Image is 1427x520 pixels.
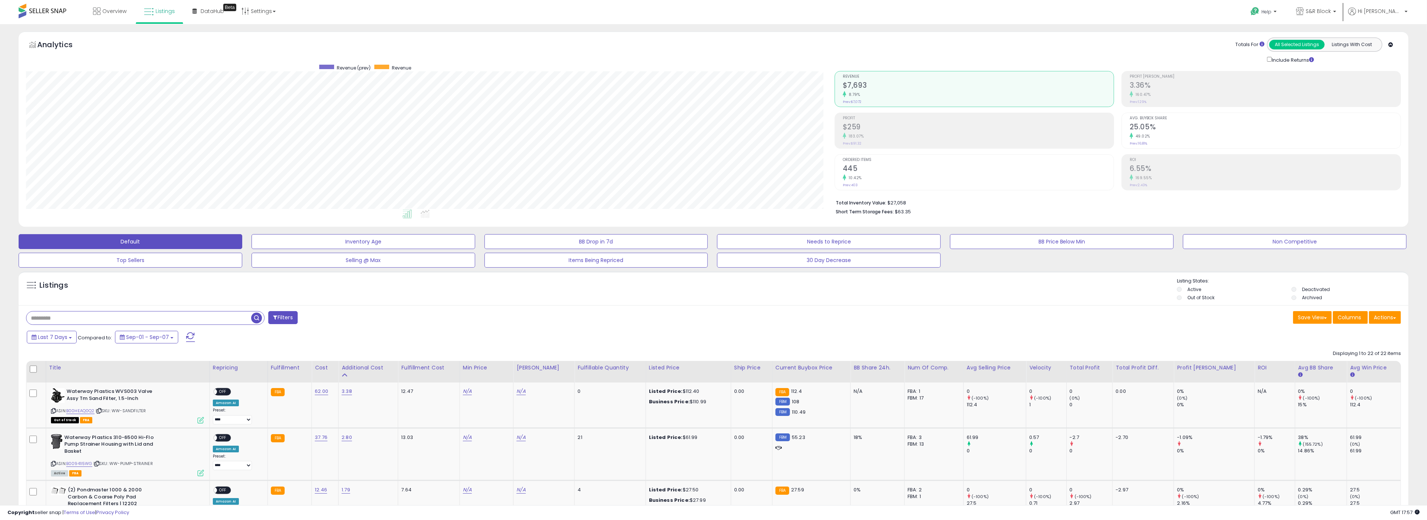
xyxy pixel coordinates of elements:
small: 160.47% [1133,92,1151,97]
span: S&R Block [1306,7,1331,15]
div: Amazon AI [213,446,239,452]
b: Total Inventory Value: [836,200,886,206]
small: (0%) [1350,441,1360,447]
span: Profit [PERSON_NAME] [1130,75,1401,79]
small: 8.79% [846,92,860,97]
div: Total Profit Diff. [1116,364,1171,372]
span: OFF [217,435,229,441]
div: 21 [577,434,640,441]
small: Prev: 403 [843,183,858,187]
span: 108 [792,398,799,405]
a: N/A [516,434,525,441]
button: Filters [268,311,297,324]
p: Listing States: [1177,278,1408,285]
span: ROI [1130,158,1401,162]
div: 61.99 [1350,448,1401,454]
span: Compared to: [78,334,112,341]
small: 169.55% [1133,175,1152,181]
div: 0% [1258,487,1295,493]
small: 183.07% [846,133,864,139]
small: Avg BB Share. [1298,372,1303,378]
button: BB Price Below Min [950,234,1174,249]
a: Privacy Policy [96,509,129,516]
a: B00HEAQ0Q2 [66,408,95,414]
button: Last 7 Days [27,331,77,343]
div: 0 [1070,448,1113,454]
div: 0.00 [734,434,767,441]
h2: 25.05% [1130,123,1401,133]
small: (-100%) [1034,494,1051,500]
button: Selling @ Max [252,253,475,268]
div: 13.03 [401,434,454,441]
label: Out of Stock [1187,294,1215,301]
div: Listed Price [649,364,728,372]
small: Prev: 1.29% [1130,100,1146,104]
span: Profit [843,116,1114,120]
div: Displaying 1 to 22 of 22 items [1333,350,1401,357]
b: Listed Price: [649,486,683,493]
div: $27.99 [649,497,725,504]
div: 27.5 [1350,487,1401,493]
div: 0.00 [734,487,767,493]
span: Avg. Buybox Share [1130,116,1401,120]
div: Additional Cost [342,364,395,372]
small: FBA [271,487,285,495]
div: 0% [1258,448,1295,454]
div: Amazon AI [213,400,239,406]
a: 62.00 [315,388,328,395]
div: N/A [1258,388,1289,395]
span: All listings that are currently out of stock and unavailable for purchase on Amazon [51,417,79,423]
button: Items Being Repriced [484,253,708,268]
div: FBM: 1 [908,493,958,500]
b: Waterway Plastics 310-6500 Hi-Flo Pump Strainer Housing with Lid and Basket [64,434,155,457]
button: Default [19,234,242,249]
div: $112.40 [649,388,725,395]
span: Ordered Items [843,158,1114,162]
span: Revenue (prev) [337,65,371,71]
small: 10.42% [846,175,862,181]
a: Hi [PERSON_NAME] [1348,7,1408,24]
b: Listed Price: [649,388,683,395]
div: 61.99 [967,434,1026,441]
div: 0 [577,388,640,395]
b: (2) Pondmaster 1000 & 2000 Carbon & Coarse Poly Pad Replacement Filters | 12202 [68,487,158,509]
div: N/A [854,388,899,395]
span: OFF [217,487,229,494]
div: BB Share 24h. [854,364,901,372]
button: Non Competitive [1183,234,1407,249]
div: Preset: [213,454,262,470]
h5: Listings [39,280,68,291]
span: Help [1261,9,1271,15]
div: 0.29% [1298,487,1347,493]
button: Columns [1333,311,1368,324]
div: 0 [1070,487,1113,493]
div: 0 [1070,388,1113,395]
small: (-100%) [972,494,989,500]
div: Preset: [213,408,262,424]
a: N/A [463,388,472,395]
div: ROI [1258,364,1292,372]
div: 0.00 [1116,388,1168,395]
small: FBM [775,408,790,416]
span: $63.35 [895,208,911,215]
h2: 6.55% [1130,164,1401,174]
span: All listings currently available for purchase on Amazon [51,470,68,477]
span: DataHub [201,7,224,15]
button: BB Drop in 7d [484,234,708,249]
a: 37.76 [315,434,327,441]
div: ASIN: [51,388,204,423]
div: Ship Price [734,364,769,372]
small: Prev: 16.81% [1130,141,1147,146]
a: N/A [516,486,525,494]
div: -2.70 [1116,434,1168,441]
span: FBA [69,470,82,477]
span: Revenue [843,75,1114,79]
div: 61.99 [1350,434,1401,441]
button: Needs to Reprice [717,234,941,249]
div: 0 [967,388,1026,395]
span: | SKU: WW-PUMP-STRAINER [93,461,153,466]
small: FBM [775,398,790,406]
div: 15% [1298,401,1347,408]
div: seller snap | | [7,509,129,516]
div: 0 [967,487,1026,493]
